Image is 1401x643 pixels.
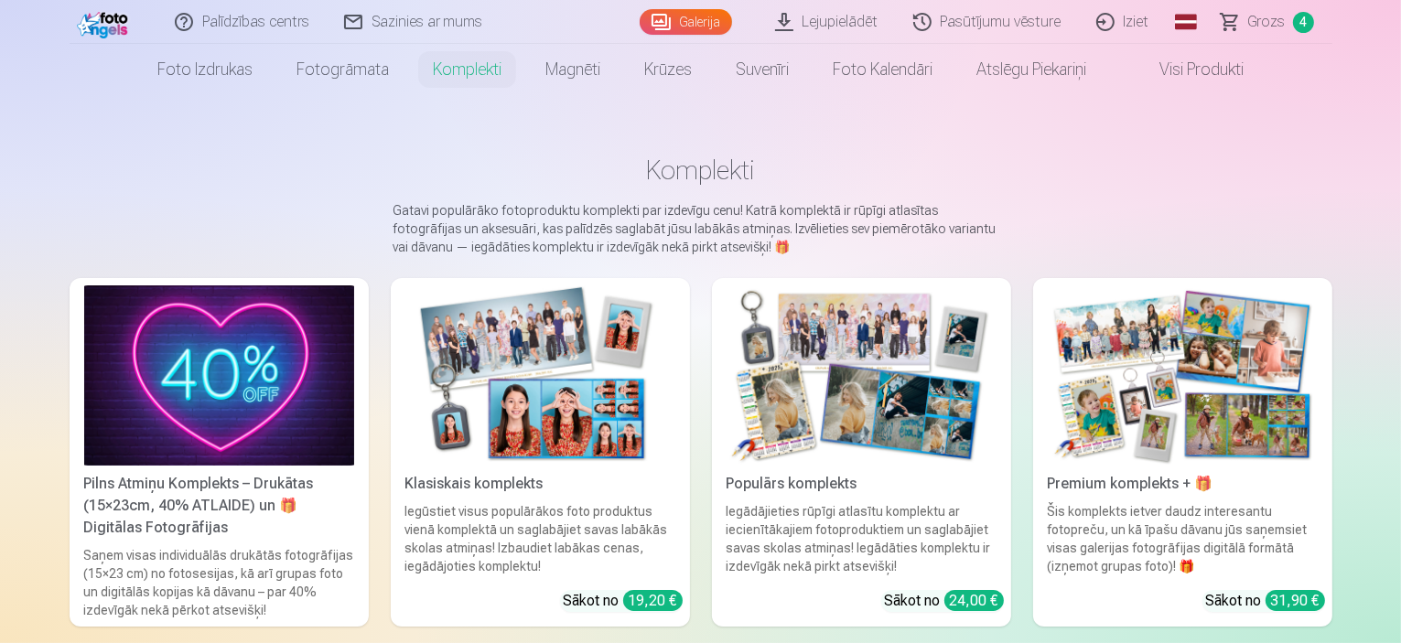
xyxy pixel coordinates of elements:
[1040,473,1325,495] div: Premium komplekts + 🎁
[1108,44,1266,95] a: Visi produkti
[391,278,690,627] a: Klasiskais komplektsKlasiskais komplektsIegūstiet visus populārākos foto produktus vienā komplekt...
[727,285,997,466] img: Populārs komplekts
[135,44,275,95] a: Foto izdrukas
[719,473,1004,495] div: Populārs komplekts
[1040,502,1325,575] div: Šis komplekts ietver daudz interesantu fotopreču, un kā īpašu dāvanu jūs saņemsiet visas galerija...
[1248,11,1286,33] span: Grozs
[77,7,133,38] img: /fa1
[944,590,1004,611] div: 24,00 €
[84,154,1318,187] h1: Komplekti
[719,502,1004,575] div: Iegādājieties rūpīgi atlasītu komplektu ar iecienītākajiem fotoproduktiem un saglabājiet savas sk...
[714,44,811,95] a: Suvenīri
[1048,285,1318,466] img: Premium komplekts + 🎁
[564,590,683,612] div: Sākot no
[954,44,1108,95] a: Atslēgu piekariņi
[77,473,361,539] div: Pilns Atmiņu Komplekts – Drukātas (15×23cm, 40% ATLAIDE) un 🎁 Digitālas Fotogrāfijas
[84,285,354,466] img: Pilns Atmiņu Komplekts – Drukātas (15×23cm, 40% ATLAIDE) un 🎁 Digitālas Fotogrāfijas
[411,44,523,95] a: Komplekti
[398,502,683,575] div: Iegūstiet visus populārākos foto produktus vienā komplektā un saglabājiet savas labākās skolas at...
[1293,12,1314,33] span: 4
[640,9,732,35] a: Galerija
[77,546,361,619] div: Saņem visas individuālās drukātās fotogrāfijas (15×23 cm) no fotosesijas, kā arī grupas foto un d...
[1033,278,1332,627] a: Premium komplekts + 🎁 Premium komplekts + 🎁Šis komplekts ietver daudz interesantu fotopreču, un k...
[622,44,714,95] a: Krūzes
[393,201,1008,256] p: Gatavi populārāko fotoproduktu komplekti par izdevīgu cenu! Katrā komplektā ir rūpīgi atlasītas f...
[70,278,369,627] a: Pilns Atmiņu Komplekts – Drukātas (15×23cm, 40% ATLAIDE) un 🎁 Digitālas Fotogrāfijas Pilns Atmiņu...
[405,285,675,466] img: Klasiskais komplekts
[623,590,683,611] div: 19,20 €
[523,44,622,95] a: Magnēti
[811,44,954,95] a: Foto kalendāri
[1266,590,1325,611] div: 31,90 €
[712,278,1011,627] a: Populārs komplektsPopulārs komplektsIegādājieties rūpīgi atlasītu komplektu ar iecienītākajiem fo...
[275,44,411,95] a: Fotogrāmata
[398,473,683,495] div: Klasiskais komplekts
[885,590,1004,612] div: Sākot no
[1206,590,1325,612] div: Sākot no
